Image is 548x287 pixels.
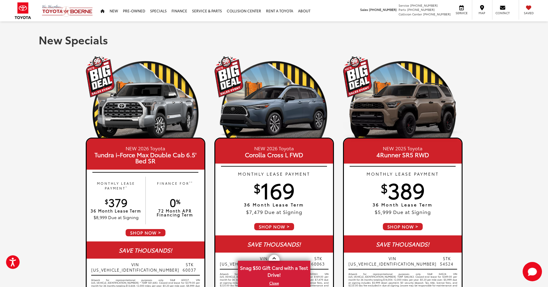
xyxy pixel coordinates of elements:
img: 19_1756501440.png [343,56,463,138]
p: 36 Month Lease Term [215,202,333,207]
p: 36 Month Lease Term [90,209,143,213]
span: SHOP NOW [382,222,423,231]
img: Vic Vaughan Toyota of Boerne [42,5,93,17]
span: Tundra i-Force Max Double Cab 6.5' Bed SR [91,151,200,164]
span: 4Runner SR5 RWD [348,151,457,158]
span: STK 60063 [308,256,328,266]
button: Toggle Chat Window [523,262,542,281]
span: 389 [381,174,425,205]
span: Sales [360,7,368,12]
span: 379 [105,194,127,210]
img: 25_Corolla_Cross_XLE_Celestite_Left [214,82,334,142]
span: Contact [495,11,510,15]
span: [PHONE_NUMBER] [369,7,397,12]
img: 19_1756501440.png [86,56,205,138]
span: STK 54524 [437,256,457,266]
span: VIN [US_VEHICLE_IDENTIFICATION_NUMBER] [91,262,179,273]
sup: $ [254,179,261,196]
span: Service [455,11,468,15]
span: Parts [399,7,406,12]
span: [PHONE_NUMBER] [410,3,438,8]
p: 36 Month Lease Term [344,202,462,207]
sup: % [176,197,180,206]
span: Corolla Cross L FWD [220,151,328,158]
img: 25_4Runner_TRD_Pro_Mudbath_Left [343,82,463,142]
span: Snag $50 Gift Card with a Test Drive! [239,261,310,280]
sup: $ [381,179,388,196]
span: Map [475,11,489,15]
p: 72 Month APR Financing Term [149,209,201,217]
p: FINANCE FOR [149,181,201,191]
span: SHOP NOW [125,228,166,237]
div: SAVE THOUSANDS! [344,235,462,253]
span: Service [399,3,409,8]
div: SAVE THOUSANDS! [215,235,333,253]
span: VIN [US_VEHICLE_IDENTIFICATION_NUMBER] [220,256,308,266]
span: [PHONE_NUMBER] [423,12,451,16]
p: $7,479 Due at Signing [215,208,333,215]
span: VIN [US_VEHICLE_IDENTIFICATION_NUMBER] [348,256,437,266]
div: SAVE THOUSANDS! [87,241,204,259]
small: NEW 2025 Toyota [348,145,457,151]
span: STK 60037 [179,262,200,273]
span: 0 [170,194,180,210]
span: [PHONE_NUMBER] [407,7,435,12]
p: MONTHLY LEASE PAYMENT [344,171,462,177]
small: NEW 2026 Toyota [220,145,328,151]
h1: New Specials [39,33,510,46]
span: Saved [522,11,535,15]
small: NEW 2026 Toyota [91,145,200,151]
p: $8,999 Due at Signing [90,214,143,220]
span: 169 [254,174,295,205]
span: Collision Center [399,12,422,16]
p: $5,999 Due at Signing [344,208,462,215]
p: MONTHLY LEASE PAYMENT [215,171,333,177]
sup: $ [105,197,108,206]
span: SHOP NOW [254,222,295,231]
svg: Start Chat [523,262,542,281]
img: 25_Tundra_1794_Edition_i-FORCE_MAX_Celestial_Silver_Metallic_Left [86,82,205,142]
p: MONTHLY LEASE PAYMENT [90,181,143,191]
img: 19_1756501440.png [214,56,334,138]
